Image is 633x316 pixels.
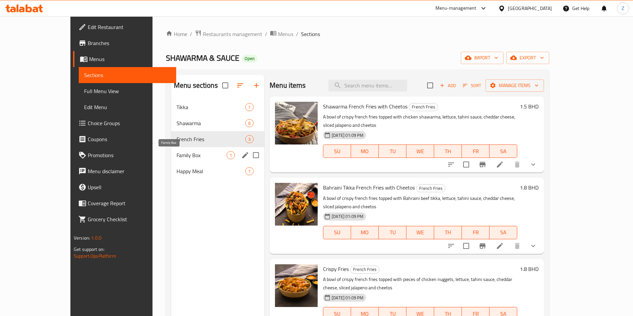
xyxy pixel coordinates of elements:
span: 1.0.0 [91,234,101,242]
span: Menus [278,30,293,38]
span: Sort [463,82,481,89]
button: Manage items [486,79,544,92]
span: SU [326,228,348,237]
img: Crispy Fries [275,264,318,307]
h6: 1.8 BHD [520,264,539,274]
span: [DATE] 01:09 PM [329,295,366,301]
span: Full Menu View [84,87,171,95]
span: TU [381,228,404,237]
a: Edit menu item [496,161,504,169]
span: 6 [246,120,253,126]
span: Coverage Report [88,199,171,207]
button: SU [323,144,351,158]
div: French Fries [416,184,445,192]
nav: breadcrumb [166,30,549,38]
div: Menu-management [435,4,477,12]
a: Menus [73,51,176,67]
a: Branches [73,35,176,51]
div: items [245,119,254,127]
li: / [296,30,298,38]
div: Family Box1edit [171,147,264,163]
a: Edit Restaurant [73,19,176,35]
button: delete [509,156,525,173]
span: [DATE] 01:09 PM [329,132,366,138]
a: Promotions [73,147,176,163]
span: Select to update [459,239,473,253]
span: Add item [437,80,458,91]
img: Shawarma French Fries with Cheetos [275,102,318,144]
span: import [466,54,498,62]
span: Tikka [177,103,245,111]
span: Family Box [177,151,227,159]
span: French Fries [350,266,379,273]
span: Grocery Checklist [88,215,171,223]
span: Open [242,56,257,61]
span: Choice Groups [88,119,171,127]
span: Upsell [88,183,171,191]
a: Upsell [73,179,176,195]
button: TU [379,226,406,239]
span: Edit Menu [84,103,171,111]
span: Sections [84,71,171,79]
button: SA [490,144,517,158]
li: / [265,30,267,38]
p: A bowl of crispy french fries topped with chicken shawarma, lettuce, tahini sauce, cheddar cheese... [323,113,517,129]
button: show more [525,156,541,173]
div: Tikka1 [171,99,264,115]
button: Add section [248,77,264,93]
a: Full Menu View [79,83,176,99]
span: French Fries [409,103,438,111]
button: SA [490,226,517,239]
button: Branch-specific-item [474,238,491,254]
div: items [245,167,254,175]
button: WE [406,226,434,239]
button: FR [462,226,490,239]
a: Sections [79,67,176,83]
a: Coverage Report [73,195,176,211]
a: Grocery Checklist [73,211,176,227]
button: export [506,52,549,64]
button: Sort [461,80,483,91]
div: Shawarma6 [171,115,264,131]
span: Branches [88,39,171,47]
span: Manage items [491,81,539,90]
span: SU [326,146,348,156]
a: Menu disclaimer [73,163,176,179]
img: Bahraini Tikka French Fries with Cheetos [275,183,318,226]
a: Choice Groups [73,115,176,131]
input: search [328,80,407,91]
span: Happy Meal [177,167,245,175]
span: FR [464,228,487,237]
a: Edit menu item [496,242,504,250]
div: French Fries3 [171,131,264,147]
span: [DATE] 01:09 PM [329,213,366,220]
h6: 1.5 BHD [520,102,539,111]
div: [GEOGRAPHIC_DATA] [508,5,552,12]
button: sort-choices [443,238,459,254]
span: FR [464,146,487,156]
button: import [461,52,504,64]
span: 1 [246,104,253,110]
h2: Menu sections [174,80,218,90]
span: SHAWARMA & SAUCE [166,50,239,65]
button: Add [437,80,458,91]
p: A bowl of crispy french fries topped with pieces of chicken nuggets, lettuce, tahini sauce, chedd... [323,275,517,292]
span: 3 [246,136,253,142]
span: Promotions [88,151,171,159]
span: SA [492,146,515,156]
span: Coupons [88,135,171,143]
button: delete [509,238,525,254]
span: SA [492,228,515,237]
div: items [245,103,254,111]
svg: Show Choices [529,242,537,250]
span: Add [439,82,457,89]
span: Shawarma French Fries with Cheetos [323,101,407,111]
button: TH [434,226,462,239]
nav: Menu sections [171,96,264,182]
span: WE [409,228,431,237]
a: Coupons [73,131,176,147]
div: Open [242,55,257,63]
